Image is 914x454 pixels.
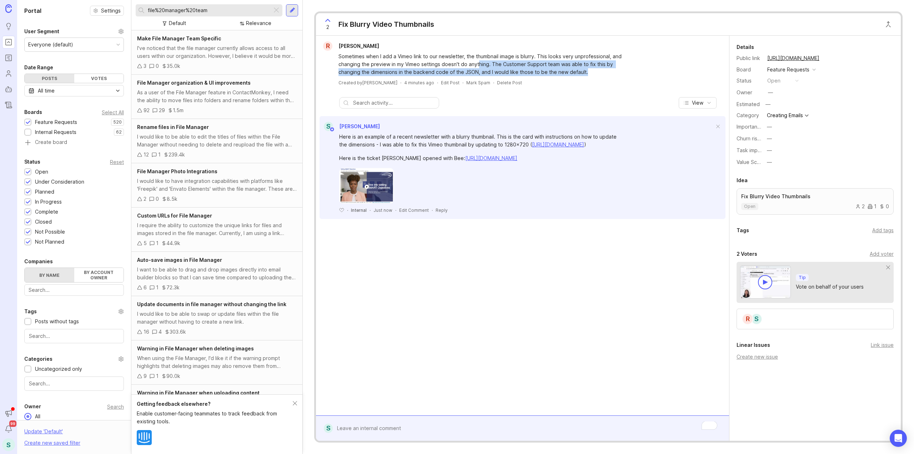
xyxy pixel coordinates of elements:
img: video-thumbnail-vote-d41b83416815613422e2ca741bf692cc.jpg [740,265,791,299]
input: Search... [148,6,269,14]
a: [URL][DOMAIN_NAME] [765,54,822,63]
div: · [400,80,401,86]
button: Mark Spam [466,80,490,86]
div: · [395,207,396,213]
div: 303.6k [170,328,186,336]
div: — [767,158,772,166]
div: 90.0k [166,372,180,380]
div: 2 [855,204,865,209]
div: Uncategorized only [35,365,82,373]
div: I would like to have integration capabilities with platforms like 'Freepik' and 'Envato Elements'... [137,177,297,193]
div: S [751,313,762,325]
p: open [744,204,755,209]
div: Link issue [871,341,894,349]
span: [PERSON_NAME] [338,43,379,49]
a: Autopilot [2,83,15,96]
span: Update documents in file manager without changing the link [137,301,286,307]
div: Created by [PERSON_NAME] [338,80,397,86]
div: Getting feedback elsewhere? [137,400,293,408]
div: 2 [144,195,146,203]
span: Make File Manager Team Specific [137,35,221,41]
div: Creating Emails [767,113,803,118]
div: Open [35,168,48,176]
div: R [323,41,332,51]
div: User Segment [24,27,59,36]
div: · [493,80,494,86]
input: Search... [29,286,120,294]
img: https://canny-assets.io/images/3d9af23d28f5525172b1c2e6912ba1e1.png [339,168,394,204]
div: Default [169,19,186,27]
div: 29 [159,106,165,114]
p: Tip [799,275,806,280]
div: Not Possible [35,228,65,236]
a: [URL][DOMAIN_NAME] [465,155,517,161]
div: Reset [110,160,124,164]
div: Enable customer-facing teammates to track feedback from existing tools. [137,410,293,425]
div: 35.0k [167,62,180,70]
a: Warning in File Manager when deleting imagesWhen using the File Manager, I'd like it if the warni... [131,340,302,385]
div: Feature Requests [767,66,809,74]
div: Not Planned [35,238,64,246]
div: Open Intercom Messenger [890,430,907,447]
div: 16 [144,328,149,336]
p: Fix Blurry Video Thumbnails [741,193,889,200]
div: 9 [144,372,147,380]
a: Roadmaps [2,51,15,64]
div: 1 [158,151,161,159]
div: Posts without tags [35,318,79,325]
span: 4 minutes ago [404,80,434,86]
a: Update documents in file manager without changing the linkI would like to be able to swap or upda... [131,296,302,340]
input: Search... [29,332,119,340]
span: 99 [9,420,16,427]
input: Search... [29,380,119,388]
div: Public link [737,54,762,62]
div: Categories [24,355,52,363]
div: — [768,89,773,96]
div: 1 [868,204,877,209]
div: Status [737,77,762,85]
div: Owner [24,402,41,411]
div: · [462,80,463,86]
div: 1 [156,284,159,291]
label: By name [25,268,74,282]
button: S [2,438,15,451]
div: 44.9k [166,239,180,247]
div: 1.5m [173,106,184,114]
div: 12 [144,151,149,159]
img: member badge [330,127,335,132]
div: Linear Issues [737,341,770,349]
div: Details [737,43,754,51]
div: 5 [144,239,147,247]
div: Idea [737,176,748,185]
div: · [347,207,348,213]
div: Everyone (default) [28,41,73,49]
div: Status [24,158,40,166]
a: Changelog [2,99,15,111]
div: I want to be able to drag and drop images directly into email builder blocks so that I can save t... [137,266,297,281]
input: Search activity... [353,99,435,107]
div: I would like to be able to edit the titles of files within the File Manager without needing to de... [137,133,297,149]
div: Here is the ticket [PERSON_NAME] opened with Bee: [339,154,625,162]
div: 1 [156,239,159,247]
div: Vote on behalf of your users [796,283,864,291]
div: Here is an example of a recent newsletter with a blurry thumbnail. This is the card with instruct... [339,133,625,149]
img: Canny Home [5,4,12,13]
a: Auto-save images in File ManagerI want to be able to drag and drop images directly into email bui... [131,252,302,296]
div: 4 [159,328,162,336]
span: Settings [101,7,121,14]
a: File Manager Photo IntegrationsI would like to have integration capabilities with platforms like ... [131,163,302,208]
button: Close button [881,17,895,31]
div: Reply [436,207,448,213]
button: Notifications [2,423,15,435]
svg: toggle icon [112,88,124,94]
div: — [767,123,772,131]
div: S [324,122,333,131]
div: As a user of the File Manager feature in ContactMonkey, I need the ability to move files into fol... [137,89,297,104]
div: Internal Requests [35,128,76,136]
div: I would like to be able to swap or update files within the file manager without having to create ... [137,310,297,326]
div: Update ' Default ' [24,428,63,439]
div: Feature Requests [35,118,77,126]
a: S[PERSON_NAME] [320,122,380,131]
h1: Portal [24,6,41,15]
